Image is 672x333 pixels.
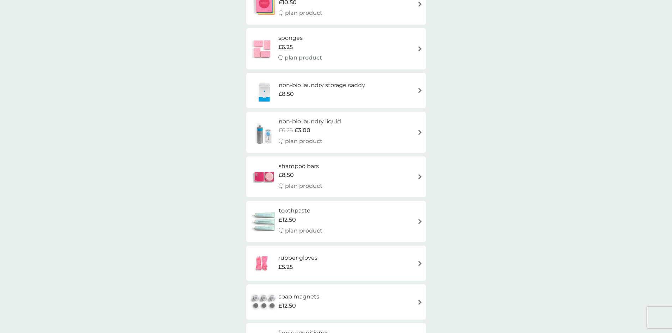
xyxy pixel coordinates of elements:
img: arrow right [417,300,423,305]
h6: toothpaste [279,206,322,215]
h6: sponges [278,33,322,43]
span: £8.50 [279,90,294,99]
img: soap magnets [250,290,279,314]
p: plan product [285,226,322,235]
p: plan product [285,53,322,62]
h6: non-bio laundry storage caddy [279,81,365,90]
img: arrow right [417,130,423,135]
img: arrow right [417,219,423,224]
span: £3.00 [295,126,310,135]
span: £12.50 [279,301,296,310]
span: £8.50 [279,171,294,180]
img: rubber gloves [250,251,274,276]
img: toothpaste [250,209,279,234]
p: plan product [285,137,322,146]
p: plan product [285,181,322,191]
span: £5.25 [278,263,293,272]
h6: shampoo bars [279,162,322,171]
span: £6.25 [278,43,293,52]
img: sponges [250,36,274,61]
span: £12.50 [279,215,296,224]
img: arrow right [417,174,423,179]
h6: rubber gloves [278,253,317,263]
img: non-bio laundry liquid [250,120,279,144]
img: arrow right [417,1,423,7]
span: £6.25 [279,126,293,135]
h6: non-bio laundry liquid [279,117,341,126]
img: shampoo bars [250,165,279,189]
h6: soap magnets [279,292,319,301]
img: arrow right [417,261,423,266]
img: arrow right [417,46,423,51]
img: non-bio laundry storage caddy [250,78,279,103]
img: arrow right [417,88,423,93]
p: plan product [285,8,322,18]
